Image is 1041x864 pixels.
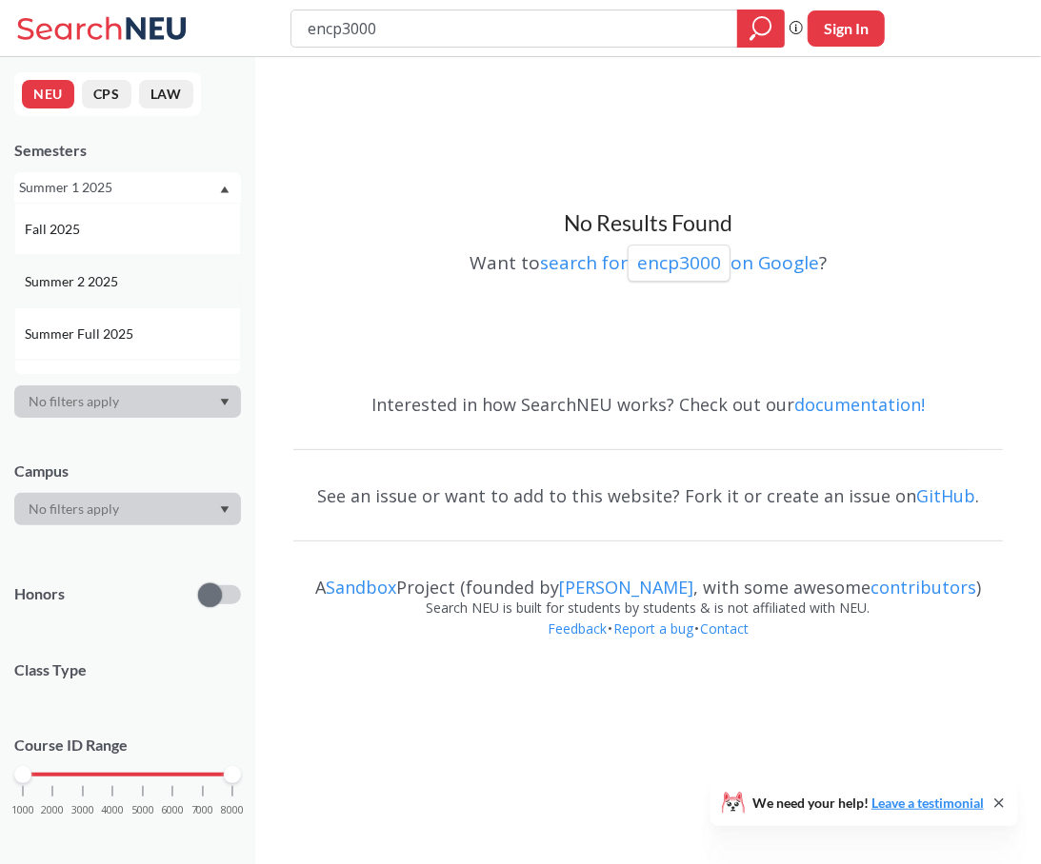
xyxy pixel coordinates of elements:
span: 8000 [221,805,244,815]
button: Sign In [808,10,885,47]
input: Class, professor, course number, "phrase" [306,12,724,45]
div: Dropdown arrow [14,493,241,525]
div: Dropdown arrow [14,385,241,418]
a: Leave a testimonial [871,795,984,811]
p: Course ID Range [14,735,241,756]
span: 6000 [161,805,184,815]
span: 1000 [11,805,34,815]
button: NEU [22,80,74,108]
svg: Dropdown arrow [220,399,230,406]
svg: Dropdown arrow [220,186,230,193]
a: Feedback [547,619,608,638]
h3: No Results Found [293,209,1003,238]
a: search forencp3000on Google [540,250,819,275]
span: Class Type [14,659,241,680]
a: Sandbox [326,576,396,599]
a: contributors [871,576,976,599]
svg: magnifying glass [750,15,772,42]
div: Summer 1 2025 [19,177,218,198]
span: 7000 [191,805,214,815]
button: LAW [139,80,193,108]
p: Honors [14,583,65,605]
span: Summer 2 2025 [25,271,122,292]
span: Summer Full 2025 [25,324,137,344]
div: • • [293,619,1003,668]
span: 5000 [131,805,154,815]
p: encp3000 [637,250,721,276]
a: [PERSON_NAME] [559,576,693,599]
div: Want to ? [293,238,1003,282]
a: Contact [699,619,750,638]
div: Summer 1 2025Dropdown arrowFall 2025Summer 2 2025Summer Full 2025Summer 1 2025Spring 2025Fall 202... [14,172,241,203]
a: documentation! [794,393,925,416]
svg: Dropdown arrow [220,506,230,514]
span: Fall 2025 [25,219,84,240]
span: 2000 [41,805,64,815]
span: We need your help! [752,796,984,810]
div: magnifying glass [737,10,785,48]
a: GitHub [916,484,975,507]
div: See an issue or want to add to this website? Fork it or create an issue on . [293,468,1003,523]
button: CPS [82,80,131,108]
span: 4000 [101,805,124,815]
div: Semesters [14,140,241,161]
a: Report a bug [612,619,694,638]
div: Campus [14,461,241,481]
div: Interested in how SearchNEU works? Check out our [293,377,1003,432]
span: 3000 [71,805,94,815]
div: Search NEU is built for students by students & is not affiliated with NEU. [293,598,1003,619]
div: A Project (founded by , with some awesome ) [293,560,1003,598]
